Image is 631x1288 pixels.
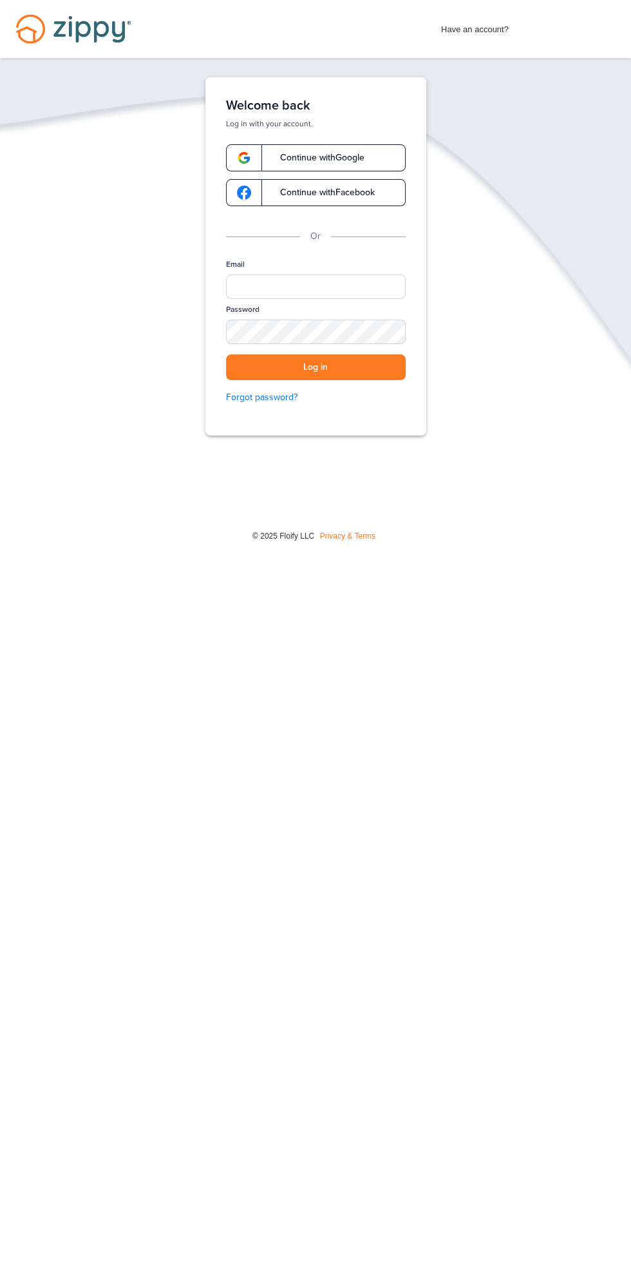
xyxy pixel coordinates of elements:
[226,274,406,299] input: Email
[226,354,406,381] button: Log in
[226,144,406,171] a: google-logoContinue withGoogle
[237,186,251,200] img: google-logo
[226,259,245,270] label: Email
[226,390,406,405] a: Forgot password?
[267,188,375,197] span: Continue with Facebook
[226,320,406,344] input: Password
[441,16,509,37] span: Have an account?
[226,98,406,113] h1: Welcome back
[267,153,364,162] span: Continue with Google
[310,229,321,244] p: Or
[226,119,406,129] p: Log in with your account.
[226,179,406,206] a: google-logoContinue withFacebook
[226,304,259,315] label: Password
[320,532,375,541] a: Privacy & Terms
[237,151,251,165] img: google-logo
[252,532,314,541] span: © 2025 Floify LLC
